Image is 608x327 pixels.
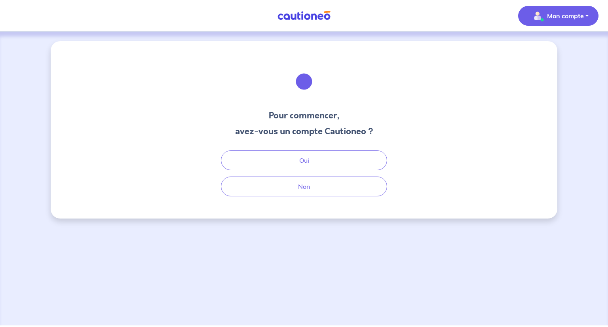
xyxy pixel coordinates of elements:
[283,60,325,103] img: illu_welcome.svg
[235,125,373,138] h3: avez-vous un compte Cautioneo ?
[235,109,373,122] h3: Pour commencer,
[531,10,544,22] img: illu_account_valid_menu.svg
[547,11,584,21] p: Mon compte
[518,6,598,26] button: illu_account_valid_menu.svgMon compte
[274,11,334,21] img: Cautioneo
[221,177,387,196] button: Non
[221,150,387,170] button: Oui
